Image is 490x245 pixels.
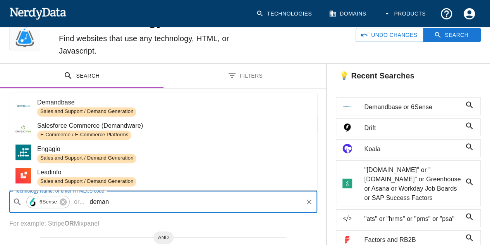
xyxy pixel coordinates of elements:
[37,168,311,177] span: Leadinfo
[458,2,481,25] button: Account Settings
[336,160,481,206] a: "[DOMAIN_NAME]" or "[DOMAIN_NAME]" or Greenhouse or Asana or Workday Job Boards or SAP Success Fa...
[9,219,317,228] p: For example: Stripe Mixpanel
[364,123,462,133] span: Drift
[37,155,136,162] span: Sales and Support / Demand Generation
[37,108,136,116] span: Sales and Support / Demand Generation
[64,220,74,227] b: OR
[364,214,462,224] span: "ats" or "hrms" or "pms" or "psa"
[37,121,311,130] span: Salesforce Commerce (Demandware)
[356,28,423,42] button: Undo Changes
[435,2,458,25] button: Support and Documentation
[26,196,70,208] div: 6Sense
[304,196,315,207] button: Clear
[324,2,372,25] a: Domains
[336,97,481,115] a: Demandbase or 6Sense
[364,144,462,154] span: Koala
[251,2,318,25] a: Technologies
[336,139,481,157] a: Koala
[336,209,481,227] a: "ats" or "hrms" or "pms" or "psa"
[423,28,481,42] button: Search
[364,165,462,203] span: "[DOMAIN_NAME]" or "[DOMAIN_NAME]" or Greenhouse or Asana or Workday Job Boards or SAP Success Fa...
[163,64,327,88] button: Filters
[71,197,88,207] p: or ...
[364,103,462,112] span: Demandbase or 6Sense
[15,188,104,194] label: Technology Name, or enter HTML/JS code
[336,118,481,136] a: Drift
[37,132,131,139] span: E-Commerce / E-Commerce Platforms
[327,64,420,88] h6: 💡 Recent Searches
[13,19,37,50] img: logo
[9,5,66,21] img: NerdyData.com
[153,234,174,242] span: AND
[37,98,311,107] span: Demandbase
[59,32,267,57] h6: Find websites that use any technology, HTML, or Javascript.
[378,2,432,25] button: Products
[35,197,61,206] span: 6Sense
[37,144,311,154] span: Engagio
[364,235,462,245] span: Factors and RB2B
[37,178,136,186] span: Sales and Support / Demand Generation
